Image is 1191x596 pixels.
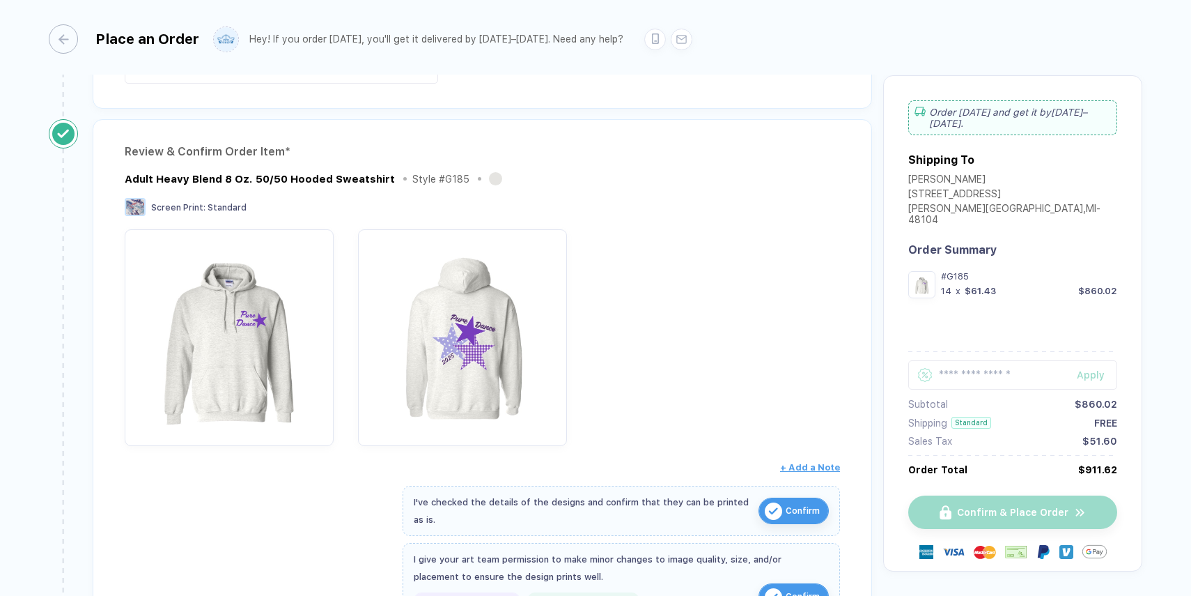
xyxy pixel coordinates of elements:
[1094,418,1117,429] div: FREE
[365,236,560,431] img: 1d617ad8-6592-4220-9b06-283fad310166_nt_back_1758735058151.jpg
[1036,545,1050,559] img: Paypal
[249,33,623,45] div: Hey! If you order [DATE], you'll get it delivered by [DATE]–[DATE]. Need any help?
[919,545,933,559] img: express
[125,173,395,185] div: Adult Heavy Blend 8 Oz. 50/50 Hooded Sweatshirt
[765,503,782,520] img: icon
[780,462,840,473] span: + Add a Note
[951,417,991,429] div: Standard
[908,100,1117,135] div: Order [DATE] and get it by [DATE]–[DATE] .
[1077,369,1117,381] div: Apply
[412,174,469,185] div: Style # G185
[941,271,1117,282] div: #G185
[1078,286,1117,296] div: $860.02
[1082,540,1107,564] img: GPay
[1059,360,1117,390] button: Apply
[908,188,1117,203] div: [STREET_ADDRESS]
[414,551,829,586] div: I give your art team permission to make minor changes to image quality, size, and/or placement to...
[214,27,238,52] img: user profile
[942,541,965,563] img: visa
[758,498,829,524] button: iconConfirm
[1075,399,1117,410] div: $860.02
[132,236,327,431] img: 1d617ad8-6592-4220-9b06-283fad310166_nt_front_1758735058149.jpg
[1082,436,1117,447] div: $51.60
[208,203,247,213] span: Standard
[908,153,974,167] div: Shipping To
[908,464,967,475] div: Order Total
[954,286,962,296] div: x
[908,174,1117,188] div: [PERSON_NAME]
[125,141,840,163] div: Review & Confirm Order Item
[941,286,951,296] div: 14
[786,500,820,522] span: Confirm
[1078,464,1117,475] div: $911.62
[1005,545,1027,559] img: cheque
[780,457,840,479] button: + Add a Note
[95,31,199,47] div: Place an Order
[908,399,948,410] div: Subtotal
[1059,545,1073,559] img: Venmo
[908,436,952,447] div: Sales Tax
[125,198,146,216] img: Screen Print
[974,541,996,563] img: master-card
[414,494,752,528] div: I've checked the details of the designs and confirm that they can be printed as is.
[908,418,947,429] div: Shipping
[912,275,932,295] img: 1d617ad8-6592-4220-9b06-283fad310166_nt_front_1758735058149.jpg
[908,203,1117,229] div: [PERSON_NAME][GEOGRAPHIC_DATA] , MI - 48104
[908,243,1117,257] div: Order Summary
[965,286,996,296] div: $61.43
[151,203,205,213] span: Screen Print :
